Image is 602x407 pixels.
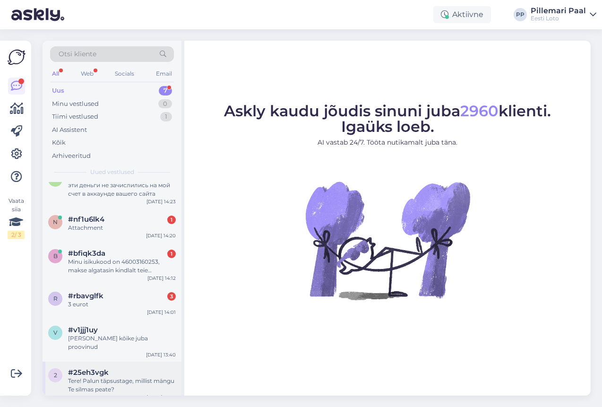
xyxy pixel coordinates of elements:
[68,292,103,300] span: #rbavglfk
[147,309,176,316] div: [DATE] 14:01
[68,334,176,351] div: [PERSON_NAME] kõike juba proovinud
[167,292,176,301] div: 3
[159,86,172,95] div: 7
[54,372,57,379] span: 2
[52,151,91,161] div: Arhiveeritud
[146,198,176,205] div: [DATE] 14:23
[146,394,176,401] div: [DATE] 12:42
[90,168,134,176] span: Uued vestlused
[146,351,176,358] div: [DATE] 13:40
[154,68,174,80] div: Email
[147,275,176,282] div: [DATE] 14:12
[59,49,96,59] span: Otsi kliente
[531,7,596,22] a: Pillemari PaalEesti Loto
[146,232,176,239] div: [DATE] 14:20
[53,329,57,336] span: v
[8,197,25,239] div: Vaata siia
[224,138,551,147] p: AI vastab 24/7. Tööta nutikamalt juba täna.
[52,125,87,135] div: AI Assistent
[433,6,491,23] div: Aktiivne
[52,86,64,95] div: Uus
[302,155,473,325] img: No Chat active
[224,102,551,136] span: Askly kaudu jõudis sinuni juba klienti. Igaüks loeb.
[514,8,527,21] div: PP
[158,99,172,109] div: 0
[53,218,58,225] span: n
[531,15,586,22] div: Eesti Loto
[52,99,99,109] div: Minu vestlused
[68,249,105,258] span: #bfiqk3da
[68,181,176,198] div: эти деньги не зачислились на мой счет в аккаунде вашего сайта
[79,68,95,80] div: Web
[68,368,109,377] span: #25eh3vgk
[68,215,104,224] span: #nf1u6lk4
[53,295,58,302] span: r
[50,68,61,80] div: All
[68,224,176,232] div: Attachment
[68,326,98,334] span: #v1jjj1uy
[531,7,586,15] div: Pillemari Paal
[68,377,176,394] div: Tere! Palun täpsustage, millist mängu Te silmas peate?
[113,68,136,80] div: Socials
[160,112,172,121] div: 1
[8,231,25,239] div: 2 / 3
[167,250,176,258] div: 1
[52,112,98,121] div: Tiimi vestlused
[68,300,176,309] div: 3 eurot
[8,48,26,66] img: Askly Logo
[68,258,176,275] div: Minu isikukood on 46003160253, makse algatasin kindlalt teie kodulehelt [PERSON_NAME] näha makse ...
[52,138,66,147] div: Kõik
[53,252,58,260] span: b
[167,216,176,224] div: 1
[460,102,499,120] span: 2960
